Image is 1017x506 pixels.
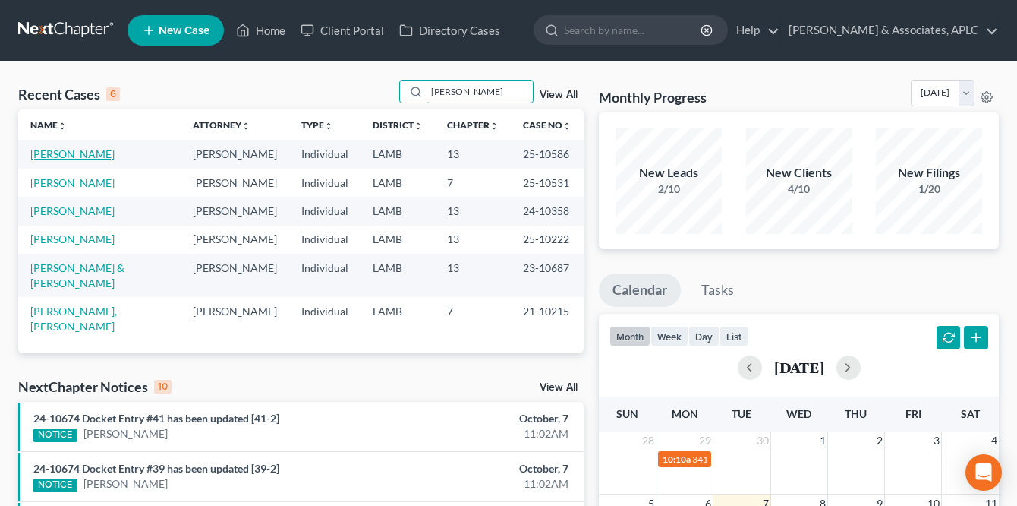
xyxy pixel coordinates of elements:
td: 25-10531 [511,169,584,197]
td: 13 [435,254,511,297]
a: [PERSON_NAME], [PERSON_NAME] [30,305,117,333]
td: 25-10586 [511,140,584,168]
td: LAMB [361,297,435,340]
td: LAMB [361,197,435,225]
span: New Case [159,25,209,36]
td: 13 [435,226,511,254]
td: [PERSON_NAME] [181,169,289,197]
div: 1/20 [876,182,982,197]
div: 2/10 [616,182,722,197]
a: [PERSON_NAME] [30,232,115,245]
span: 1 [818,432,827,450]
td: 23-10687 [511,254,584,297]
td: Individual [289,197,361,225]
span: Tue [732,407,751,420]
td: Individual [289,226,361,254]
a: View All [540,90,578,100]
div: New Filings [876,164,982,182]
td: 25-10222 [511,226,584,254]
i: unfold_more [414,122,423,131]
div: 4/10 [746,182,852,197]
td: 21-10215 [511,297,584,340]
td: LAMB [361,169,435,197]
div: Recent Cases [18,85,120,103]
input: Search by name... [427,81,533,103]
a: Case Nounfold_more [523,119,571,131]
a: Typeunfold_more [301,119,333,131]
button: month [609,326,650,346]
span: 29 [697,432,713,450]
td: Individual [289,140,361,168]
td: LAMB [361,140,435,168]
a: Directory Cases [392,17,508,44]
a: [PERSON_NAME] [30,176,115,189]
a: Chapterunfold_more [447,119,499,131]
td: LAMB [361,226,435,254]
a: View All [540,382,578,393]
a: [PERSON_NAME] & [PERSON_NAME] [30,261,124,289]
a: 24-10674 Docket Entry #41 has been updated [41-2] [33,412,279,425]
span: Thu [845,407,867,420]
div: 11:02AM [401,426,569,441]
i: unfold_more [58,122,67,131]
span: Sun [616,407,638,420]
a: [PERSON_NAME] [83,476,168,492]
td: [PERSON_NAME] [181,254,289,297]
span: Wed [786,407,811,420]
a: [PERSON_NAME] [83,426,168,441]
i: unfold_more [241,122,250,131]
span: 2 [875,432,884,450]
span: 4 [990,432,999,450]
i: unfold_more [562,122,571,131]
td: Individual [289,297,361,340]
td: [PERSON_NAME] [181,297,289,340]
div: NextChapter Notices [18,378,172,396]
a: Attorneyunfold_more [193,119,250,131]
td: LAMB [361,254,435,297]
h2: [DATE] [774,359,824,375]
button: list [719,326,748,346]
span: Mon [672,407,698,420]
i: unfold_more [490,122,499,131]
span: 10:10a [663,454,691,465]
td: 7 [435,169,511,197]
a: [PERSON_NAME] [30,204,115,217]
a: Home [228,17,293,44]
td: 13 [435,140,511,168]
div: 10 [154,380,172,394]
a: Nameunfold_more [30,119,67,131]
td: 7 [435,297,511,340]
td: [PERSON_NAME] [181,140,289,168]
span: 3 [932,432,941,450]
div: Open Intercom Messenger [965,454,1002,491]
span: Sat [961,407,980,420]
a: Districtunfold_more [373,119,423,131]
span: Fri [905,407,921,420]
div: October, 7 [401,461,569,476]
a: Help [729,17,779,44]
a: Client Portal [293,17,392,44]
td: [PERSON_NAME] [181,197,289,225]
div: NOTICE [33,429,77,442]
button: day [688,326,719,346]
td: [PERSON_NAME] [181,226,289,254]
td: 24-10358 [511,197,584,225]
a: 24-10674 Docket Entry #39 has been updated [39-2] [33,462,279,475]
span: 28 [641,432,656,450]
a: [PERSON_NAME] & Associates, APLC [781,17,998,44]
a: Calendar [599,274,681,307]
td: 13 [435,197,511,225]
td: Individual [289,254,361,297]
h3: Monthly Progress [599,88,707,106]
div: NOTICE [33,479,77,492]
div: 6 [106,87,120,101]
div: October, 7 [401,411,569,426]
div: New Clients [746,164,852,182]
span: 341(a) meeting for [PERSON_NAME] [692,454,839,465]
i: unfold_more [324,122,333,131]
div: New Leads [616,164,722,182]
a: [PERSON_NAME] [30,147,115,160]
div: 11:02AM [401,476,569,492]
input: Search by name... [564,16,703,44]
button: week [650,326,688,346]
